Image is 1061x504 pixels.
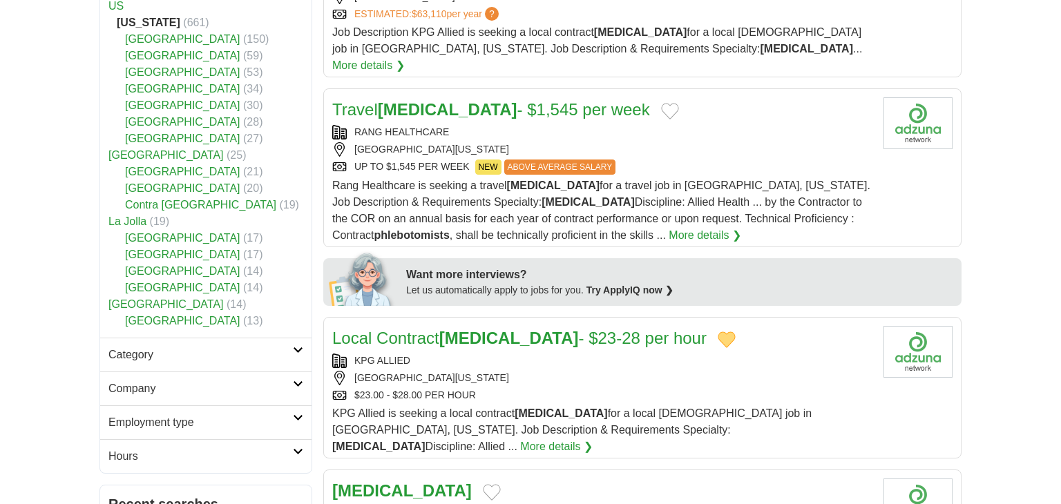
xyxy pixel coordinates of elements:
h2: Hours [108,448,293,465]
span: (30) [243,99,262,111]
a: [GEOGRAPHIC_DATA] [125,166,240,177]
h2: Company [108,380,293,397]
span: (34) [243,83,262,95]
a: [GEOGRAPHIC_DATA] [108,149,224,161]
strong: [MEDICAL_DATA] [332,440,426,452]
a: Hours [100,439,312,473]
span: (14) [227,298,246,310]
strong: [MEDICAL_DATA] [594,26,687,38]
strong: [MEDICAL_DATA] [378,100,517,119]
a: [GEOGRAPHIC_DATA] [125,265,240,277]
img: Company logo [883,326,953,378]
a: La Jolla [108,215,146,227]
button: Add to favorite jobs [483,484,501,501]
span: (13) [243,315,262,327]
button: Add to favorite jobs [661,103,679,119]
strong: [MEDICAL_DATA] [507,180,600,191]
strong: [MEDICAL_DATA] [515,407,608,419]
a: [GEOGRAPHIC_DATA] [125,282,240,293]
div: [GEOGRAPHIC_DATA][US_STATE] [332,142,872,157]
span: NEW [475,159,501,175]
a: [GEOGRAPHIC_DATA] [125,249,240,260]
a: [GEOGRAPHIC_DATA] [125,50,240,61]
div: Want more interviews? [406,266,953,283]
a: [GEOGRAPHIC_DATA] [125,116,240,128]
span: $63,110 [412,8,447,19]
h2: Category [108,347,293,363]
span: (19) [150,215,169,227]
span: KPG Allied is seeking a local contract for a local [DEMOGRAPHIC_DATA] job in [GEOGRAPHIC_DATA], [... [332,407,812,452]
span: (661) [183,17,209,28]
span: (59) [243,50,262,61]
span: (28) [243,116,262,128]
span: (19) [279,199,298,211]
span: (150) [243,33,269,45]
span: (17) [243,232,262,244]
span: Rang Healthcare is seeking a travel for a travel job in [GEOGRAPHIC_DATA], [US_STATE]. Job Descri... [332,180,870,241]
a: [GEOGRAPHIC_DATA] [125,232,240,244]
a: Category [100,338,312,371]
div: UP TO $1,545 PER WEEK [332,159,872,175]
img: Company logo [883,97,953,149]
a: Company [100,371,312,405]
a: Local Contract[MEDICAL_DATA]- $23-28 per hour [332,329,707,347]
span: ? [485,7,499,21]
a: [GEOGRAPHIC_DATA] [108,298,224,310]
strong: [MEDICAL_DATA] [760,43,853,55]
span: (20) [243,182,262,194]
strong: [MEDICAL_DATA] [439,329,579,347]
div: Let us automatically apply to jobs for you. [406,283,953,298]
a: Travel[MEDICAL_DATA]- $1,545 per week [332,100,650,119]
a: [GEOGRAPHIC_DATA] [125,33,240,45]
a: More details ❯ [332,57,405,74]
div: [GEOGRAPHIC_DATA][US_STATE] [332,371,872,385]
span: (14) [243,282,262,293]
div: KPG ALLIED [332,353,872,368]
img: apply-iq-scientist.png [329,251,396,306]
a: Contra [GEOGRAPHIC_DATA] [125,199,276,211]
div: $23.00 - $28.00 PER HOUR [332,388,872,403]
button: Add to favorite jobs [718,331,736,348]
a: More details ❯ [520,438,593,455]
span: (14) [243,265,262,277]
a: [MEDICAL_DATA] [332,481,472,500]
a: ESTIMATED:$63,110per year? [354,7,501,21]
a: [GEOGRAPHIC_DATA] [125,66,240,78]
a: [GEOGRAPHIC_DATA] [125,133,240,144]
a: More details ❯ [669,227,741,244]
strong: [US_STATE] [117,17,180,28]
a: Try ApplyIQ now ❯ [586,284,673,295]
span: (53) [243,66,262,78]
a: Employment type [100,405,312,439]
h2: Employment type [108,414,293,431]
strong: [MEDICAL_DATA] [542,196,635,208]
span: ABOVE AVERAGE SALARY [504,159,616,175]
div: RANG HEALTHCARE [332,125,872,139]
span: (27) [243,133,262,144]
span: (21) [243,166,262,177]
a: [GEOGRAPHIC_DATA] [125,83,240,95]
span: (25) [227,149,246,161]
span: Job Description KPG Allied is seeking a local contract for a local [DEMOGRAPHIC_DATA] job in [GEO... [332,26,862,55]
a: [GEOGRAPHIC_DATA] [125,315,240,327]
a: [GEOGRAPHIC_DATA] [125,99,240,111]
span: (17) [243,249,262,260]
strong: phlebotomists [374,229,449,241]
a: [GEOGRAPHIC_DATA] [125,182,240,194]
